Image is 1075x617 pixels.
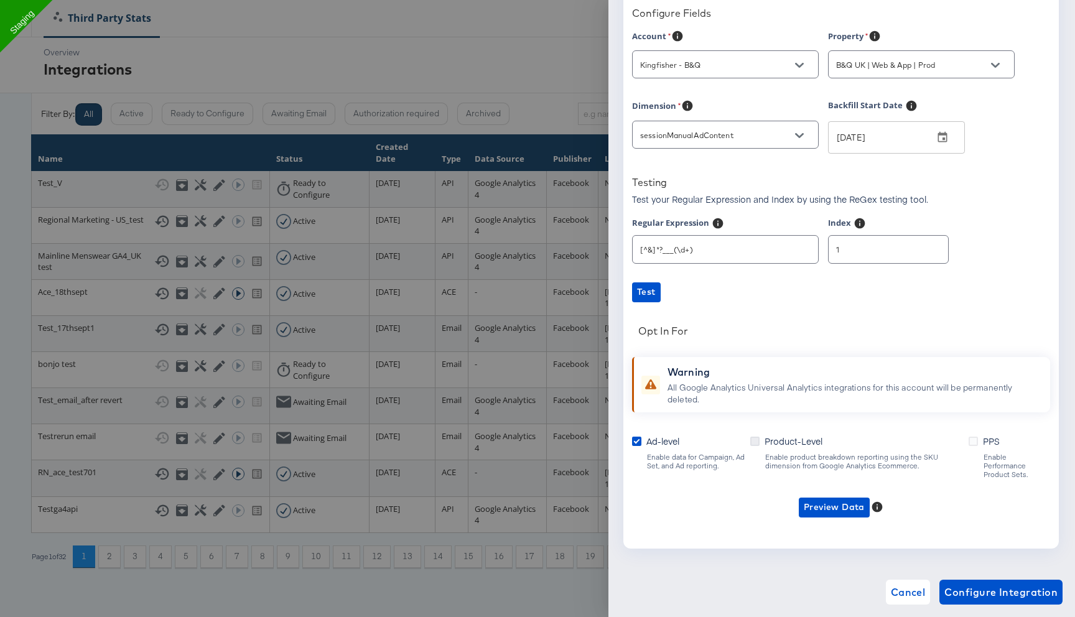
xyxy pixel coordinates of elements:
[632,100,681,115] label: Dimension
[638,128,794,142] input: Select...
[790,126,809,145] button: Open
[632,7,1050,19] div: Configure Fields
[804,499,865,515] span: Preview Data
[944,583,1058,601] span: Configure Integration
[632,30,671,45] label: Account
[828,217,851,233] label: Index
[829,231,948,257] input: 0
[765,435,822,447] span: Product-Level
[632,176,667,188] div: Testing
[668,382,1045,405] div: All Google Analytics Universal Analytics integrations for this account will be permanently deleted.
[828,100,903,123] label: Backfill Start Date
[646,453,750,470] div: Enable data for Campaign, Ad Set, and Ad reporting.
[986,56,1005,75] button: Open
[939,580,1063,605] button: Configure Integration
[886,580,931,605] button: Cancel
[765,453,969,470] div: Enable product breakdown reporting using the SKU dimension from Google Analytics Ecommerce.
[790,56,809,75] button: Open
[983,453,1050,479] div: Enable Performance Product Sets.
[632,282,661,302] button: Test
[983,435,1000,447] span: PPS
[632,217,709,233] label: Regular Expression
[668,364,1045,379] div: Warning
[632,193,928,205] p: Test your Regular Expression and Index by using the ReGex testing tool.
[799,498,870,517] button: Preview Data
[633,231,818,257] input: \d+[^x]
[891,583,926,601] span: Cancel
[638,58,794,72] input: Select...
[646,435,679,447] span: Ad-level
[834,58,990,72] input: Select...
[828,30,868,45] label: Property
[637,284,656,300] span: Test
[632,282,1050,302] a: Test
[638,325,688,337] div: Opt In For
